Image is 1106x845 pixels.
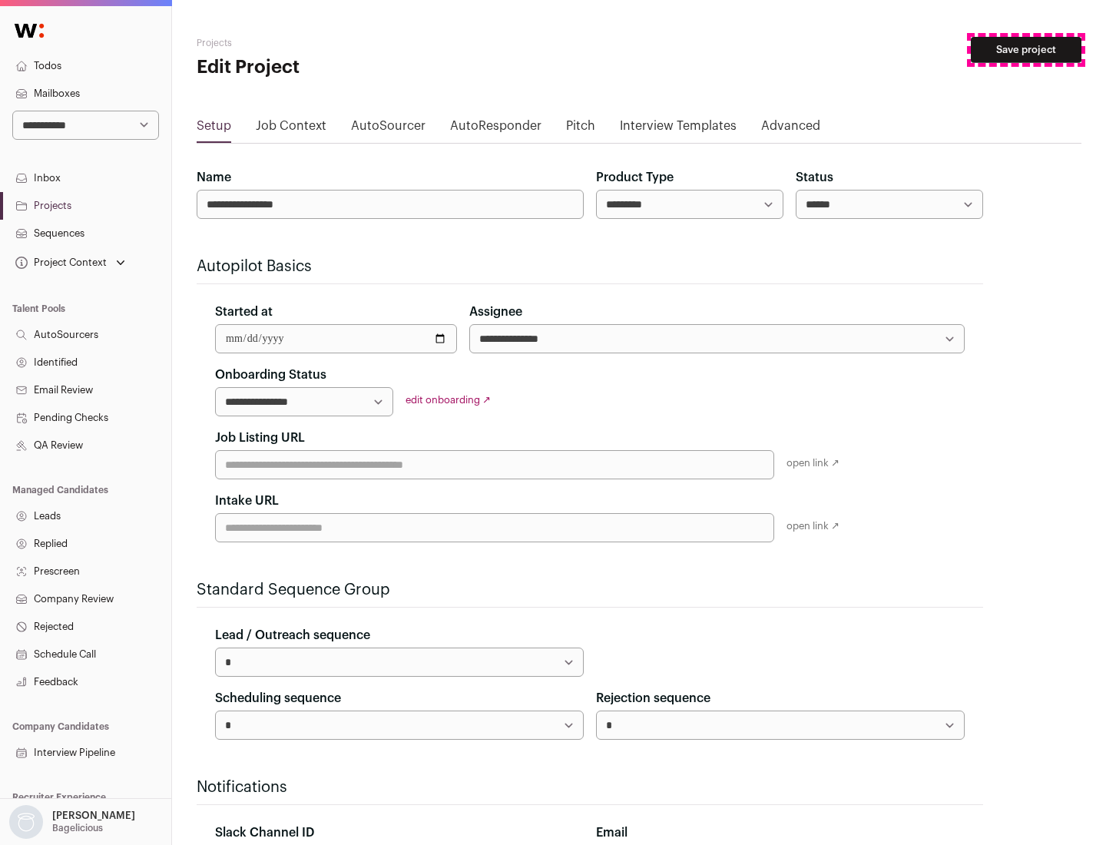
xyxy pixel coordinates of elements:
[197,55,492,80] h1: Edit Project
[596,168,674,187] label: Product Type
[52,822,103,834] p: Bagelicious
[197,777,983,798] h2: Notifications
[566,117,595,141] a: Pitch
[761,117,820,141] a: Advanced
[197,579,983,601] h2: Standard Sequence Group
[9,805,43,839] img: nopic.png
[256,117,326,141] a: Job Context
[215,823,314,842] label: Slack Channel ID
[620,117,737,141] a: Interview Templates
[197,37,492,49] h2: Projects
[6,15,52,46] img: Wellfound
[215,492,279,510] label: Intake URL
[197,256,983,277] h2: Autopilot Basics
[469,303,522,321] label: Assignee
[596,823,965,842] div: Email
[215,366,326,384] label: Onboarding Status
[596,689,710,707] label: Rejection sequence
[351,117,426,141] a: AutoSourcer
[215,626,370,645] label: Lead / Outreach sequence
[971,37,1081,63] button: Save project
[796,168,833,187] label: Status
[450,117,541,141] a: AutoResponder
[197,117,231,141] a: Setup
[215,429,305,447] label: Job Listing URL
[215,303,273,321] label: Started at
[12,252,128,273] button: Open dropdown
[215,689,341,707] label: Scheduling sequence
[12,257,107,269] div: Project Context
[406,395,491,405] a: edit onboarding ↗
[197,168,231,187] label: Name
[6,805,138,839] button: Open dropdown
[52,810,135,822] p: [PERSON_NAME]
